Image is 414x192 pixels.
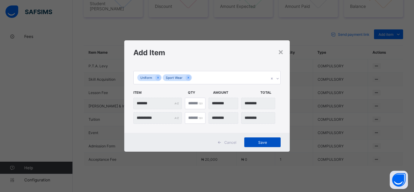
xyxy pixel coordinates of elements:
span: Total [260,87,282,98]
div: Sport Wear [163,74,185,81]
span: Item [133,87,185,98]
span: Amount [213,87,257,98]
button: Open asap [390,171,408,189]
h1: Add Item [133,48,281,57]
div: × [278,46,284,57]
span: Cancel [224,140,236,145]
span: Qty [188,87,210,98]
span: Save [249,140,276,145]
div: Uniform [137,74,155,81]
